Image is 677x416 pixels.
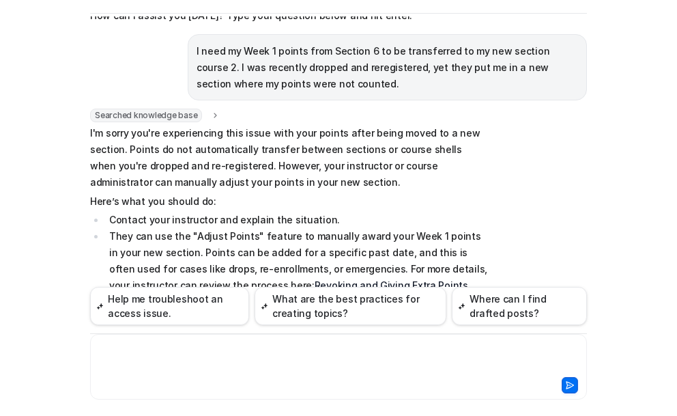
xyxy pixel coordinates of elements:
span: Searched knowledge base [90,109,202,122]
p: I'm sorry you're experiencing this issue with your points after being moved to a new section. Poi... [90,125,489,191]
button: What are the best practices for creating topics? [255,287,446,325]
li: Contact your instructor and explain the situation. [105,212,489,228]
p: Here’s what you should do: [90,193,489,210]
button: Help me troubleshoot an access issue. [90,287,249,325]
li: They can use the "Adjust Points" feature to manually award your Week 1 points in your new section... [105,228,489,294]
a: Revoking and Giving Extra Points [315,279,468,291]
button: Where can I find drafted posts? [452,287,587,325]
p: I need my Week 1 points from Section 6 to be transferred to my new section course 2. I was recent... [197,43,578,92]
